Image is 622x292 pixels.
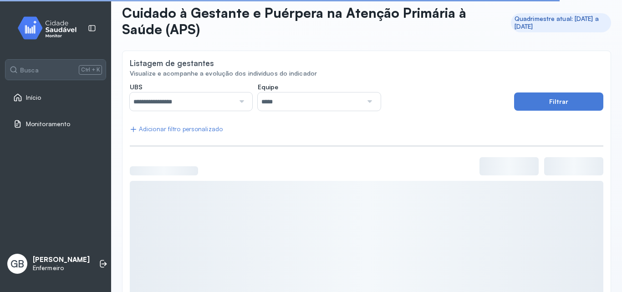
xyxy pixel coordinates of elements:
[130,125,223,133] div: Adicionar filtro personalizado
[26,120,70,128] span: Monitoramento
[10,258,24,270] span: GB
[13,119,98,128] a: Monitoramento
[130,58,214,68] div: Listagem de gestantes
[258,83,278,91] span: Equipe
[33,264,90,272] p: Enfermeiro
[13,93,98,102] a: Início
[20,66,39,74] span: Busca
[122,5,504,38] p: Cuidado à Gestante e Puérpera na Atenção Primária à Saúde (APS)
[33,256,90,264] p: [PERSON_NAME]
[130,83,143,91] span: UBS
[514,92,603,111] button: Filtrar
[26,94,41,102] span: Início
[10,15,92,41] img: monitor.svg
[130,70,603,77] div: Visualize e acompanhe a evolução dos indivíduos do indicador
[515,15,607,31] div: Quadrimestre atual: [DATE] a [DATE]
[79,65,102,74] span: Ctrl + K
